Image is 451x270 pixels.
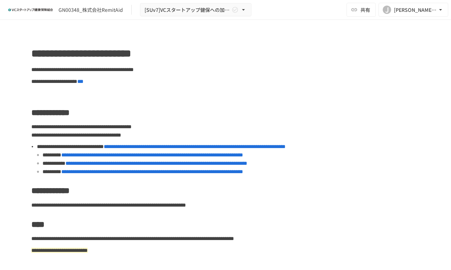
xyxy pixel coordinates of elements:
span: 共有 [360,6,370,14]
img: ZDfHsVrhrXUoWEWGWYf8C4Fv4dEjYTEDCNvmL73B7ox [8,4,53,15]
div: [PERSON_NAME][DOMAIN_NAME][EMAIL_ADDRESS][DOMAIN_NAME] [394,6,437,14]
button: 共有 [347,3,376,17]
button: J[PERSON_NAME][DOMAIN_NAME][EMAIL_ADDRESS][DOMAIN_NAME] [379,3,448,17]
div: J [383,6,391,14]
span: [SUv7]VCスタートアップ健保への加入申請手続き [145,6,230,14]
button: [SUv7]VCスタートアップ健保への加入申請手続き [140,3,251,17]
div: GN00348_株式会社RemitAid [59,6,123,14]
